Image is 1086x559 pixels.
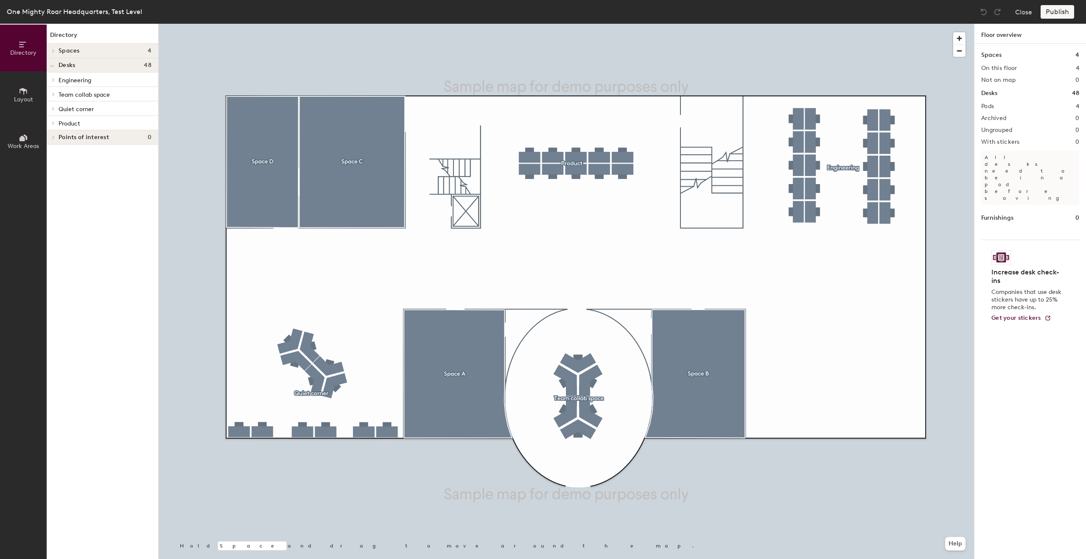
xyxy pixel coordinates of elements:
span: 48 [144,62,151,69]
span: Quiet corner [59,106,94,113]
h1: 4 [1075,50,1079,60]
h1: Desks [981,89,997,98]
h1: 48 [1072,89,1079,98]
span: Product [59,120,80,127]
span: 4 [148,48,151,54]
h1: 0 [1075,213,1079,223]
h2: 4 [1076,65,1079,72]
h1: Furnishings [981,213,1013,223]
img: Sticker logo [991,250,1011,265]
h2: On this floor [981,65,1017,72]
button: Close [1015,5,1032,19]
div: One Mighty Roar Headquarters, Test Level [7,6,142,17]
p: Companies that use desk stickers have up to 25% more check-ins. [991,288,1064,311]
h1: Floor overview [974,24,1086,44]
span: Desks [59,62,75,69]
h4: Increase desk check-ins [991,268,1064,285]
span: Layout [14,96,33,103]
h1: Spaces [981,50,1002,60]
span: Spaces [59,48,80,54]
h2: With stickers [981,139,1020,145]
span: Team collab space [59,91,110,98]
img: Undo [980,8,988,16]
h2: 0 [1075,115,1079,122]
h2: 0 [1075,77,1079,84]
h2: 4 [1076,103,1079,110]
h2: Pods [981,103,994,110]
h2: Not on map [981,77,1016,84]
span: Get your stickers [991,314,1041,321]
h2: Ungrouped [981,127,1013,134]
img: Redo [993,8,1002,16]
span: Points of interest [59,134,109,141]
h2: 0 [1075,127,1079,134]
span: Engineering [59,77,91,84]
h2: Archived [981,115,1006,122]
span: Work Areas [8,143,39,150]
p: All desks need to be in a pod before saving [981,151,1079,205]
h1: Directory [47,31,158,44]
h2: 0 [1075,139,1079,145]
span: Directory [10,49,36,56]
span: 0 [148,134,151,141]
button: Help [945,537,966,551]
a: Get your stickers [991,315,1051,322]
